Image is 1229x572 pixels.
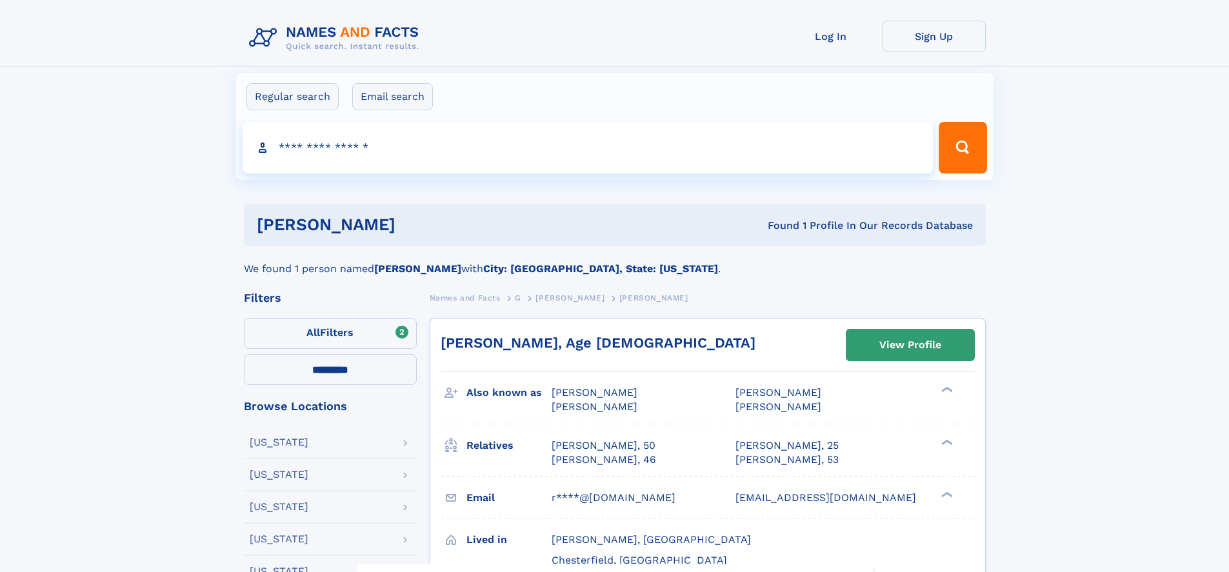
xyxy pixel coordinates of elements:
[244,318,417,349] label: Filters
[735,453,839,467] a: [PERSON_NAME], 53
[552,554,727,566] span: Chesterfield, [GEOGRAPHIC_DATA]
[441,335,755,351] a: [PERSON_NAME], Age [DEMOGRAPHIC_DATA]
[250,437,308,448] div: [US_STATE]
[244,400,417,412] div: Browse Locations
[246,83,339,110] label: Regular search
[619,293,688,302] span: [PERSON_NAME]
[352,83,433,110] label: Email search
[552,453,656,467] a: [PERSON_NAME], 46
[735,400,821,413] span: [PERSON_NAME]
[466,487,552,509] h3: Email
[250,469,308,480] div: [US_STATE]
[244,292,417,304] div: Filters
[552,439,655,453] a: [PERSON_NAME], 50
[466,382,552,404] h3: Also known as
[879,330,941,360] div: View Profile
[883,21,986,52] a: Sign Up
[939,122,986,173] button: Search Button
[552,533,751,546] span: [PERSON_NAME], [GEOGRAPHIC_DATA]
[552,386,637,399] span: [PERSON_NAME]
[846,330,974,360] a: View Profile
[535,293,605,302] span: [PERSON_NAME]
[244,246,986,277] div: We found 1 person named with .
[581,219,973,233] div: Found 1 Profile In Our Records Database
[243,122,934,173] input: search input
[735,491,916,504] span: [EMAIL_ADDRESS][DOMAIN_NAME]
[466,435,552,457] h3: Relatives
[515,290,521,306] a: G
[257,217,582,233] h1: [PERSON_NAME]
[938,386,954,394] div: ❯
[250,502,308,512] div: [US_STATE]
[938,438,954,446] div: ❯
[735,386,821,399] span: [PERSON_NAME]
[515,293,521,302] span: G
[374,262,461,275] b: [PERSON_NAME]
[535,290,605,306] a: [PERSON_NAME]
[244,21,430,55] img: Logo Names and Facts
[938,490,954,498] div: ❯
[779,21,883,52] a: Log In
[250,534,308,544] div: [US_STATE]
[306,326,320,339] span: All
[430,290,501,306] a: Names and Facts
[466,529,552,551] h3: Lived in
[483,262,718,275] b: City: [GEOGRAPHIC_DATA], State: [US_STATE]
[735,439,839,453] a: [PERSON_NAME], 25
[552,400,637,413] span: [PERSON_NAME]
